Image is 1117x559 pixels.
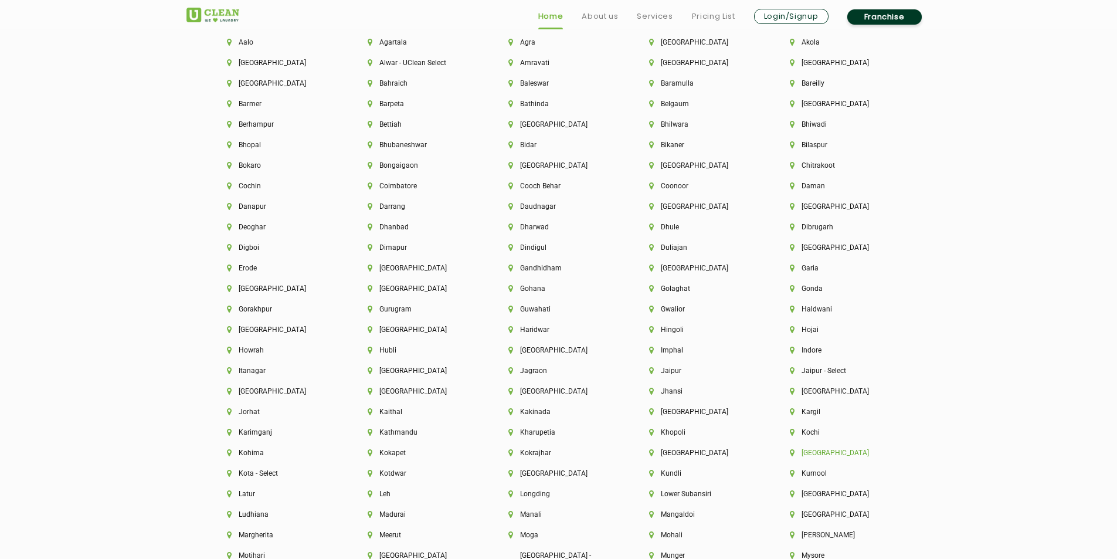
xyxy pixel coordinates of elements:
li: Kotdwar [368,469,468,477]
li: Daudnagar [508,202,609,211]
li: Bathinda [508,100,609,108]
li: [GEOGRAPHIC_DATA] [790,59,891,67]
li: [GEOGRAPHIC_DATA] [790,243,891,252]
li: [GEOGRAPHIC_DATA] [368,367,468,375]
li: Kathmandu [368,428,468,436]
li: Lower Subansiri [649,490,750,498]
li: [GEOGRAPHIC_DATA] [790,490,891,498]
li: Alwar - UClean Select [368,59,468,67]
li: Bhopal [227,141,328,149]
li: Dharwad [508,223,609,231]
li: Ludhiana [227,510,328,519]
li: Khopoli [649,428,750,436]
li: Leh [368,490,468,498]
li: [GEOGRAPHIC_DATA] [649,264,750,272]
li: Itanagar [227,367,328,375]
li: Baleswar [508,79,609,87]
li: Haldwani [790,305,891,313]
li: [GEOGRAPHIC_DATA] [790,449,891,457]
img: UClean Laundry and Dry Cleaning [186,8,239,22]
a: Pricing List [692,9,735,23]
li: [GEOGRAPHIC_DATA] [790,510,891,519]
li: Latur [227,490,328,498]
li: Agartala [368,38,468,46]
li: Bilaspur [790,141,891,149]
li: [GEOGRAPHIC_DATA] [508,161,609,170]
li: Kharupetia [508,428,609,436]
li: Barmer [227,100,328,108]
li: Daman [790,182,891,190]
li: Bahraich [368,79,468,87]
li: Dhule [649,223,750,231]
li: Bareilly [790,79,891,87]
li: Coimbatore [368,182,468,190]
li: [GEOGRAPHIC_DATA] [368,264,468,272]
li: Dhanbad [368,223,468,231]
li: Bhiwadi [790,120,891,128]
li: Danapur [227,202,328,211]
li: Imphal [649,346,750,354]
li: [GEOGRAPHIC_DATA] [508,387,609,395]
li: [GEOGRAPHIC_DATA] [508,469,609,477]
li: Karimganj [227,428,328,436]
a: Home [538,9,563,23]
li: [GEOGRAPHIC_DATA] [649,202,750,211]
li: Kargil [790,408,891,416]
li: Mangaldoi [649,510,750,519]
li: Gonda [790,284,891,293]
li: [GEOGRAPHIC_DATA] [227,59,328,67]
li: Garia [790,264,891,272]
li: [GEOGRAPHIC_DATA] [368,326,468,334]
li: Bettiah [368,120,468,128]
li: [GEOGRAPHIC_DATA] [508,120,609,128]
li: Darrang [368,202,468,211]
li: Madurai [368,510,468,519]
li: Gwalior [649,305,750,313]
li: Jagraon [508,367,609,375]
li: [GEOGRAPHIC_DATA] [649,449,750,457]
li: Bhilwara [649,120,750,128]
li: Belgaum [649,100,750,108]
li: Moga [508,531,609,539]
li: Jaipur [649,367,750,375]
li: Baramulla [649,79,750,87]
li: Amravati [508,59,609,67]
li: Duliajan [649,243,750,252]
a: Services [637,9,673,23]
a: Franchise [847,9,922,25]
li: Gandhidham [508,264,609,272]
li: Hojai [790,326,891,334]
li: Mohali [649,531,750,539]
li: [GEOGRAPHIC_DATA] [790,100,891,108]
li: Gohana [508,284,609,293]
li: Howrah [227,346,328,354]
li: [GEOGRAPHIC_DATA] [649,59,750,67]
li: Agra [508,38,609,46]
li: [GEOGRAPHIC_DATA] [368,387,468,395]
li: Cooch Behar [508,182,609,190]
li: Jorhat [227,408,328,416]
li: [GEOGRAPHIC_DATA] [649,38,750,46]
li: Manali [508,510,609,519]
li: [GEOGRAPHIC_DATA] [368,284,468,293]
li: Dibrugarh [790,223,891,231]
li: Digboi [227,243,328,252]
li: Gurugram [368,305,468,313]
li: Kakinada [508,408,609,416]
a: About us [582,9,618,23]
li: Deoghar [227,223,328,231]
li: Kochi [790,428,891,436]
li: Barpeta [368,100,468,108]
li: Bhubaneshwar [368,141,468,149]
li: Coonoor [649,182,750,190]
li: Haridwar [508,326,609,334]
li: [GEOGRAPHIC_DATA] [508,346,609,354]
li: Kurnool [790,469,891,477]
li: Dimapur [368,243,468,252]
li: [GEOGRAPHIC_DATA] [227,79,328,87]
li: Margherita [227,531,328,539]
li: Bikaner [649,141,750,149]
li: Kundli [649,469,750,477]
li: Jaipur - Select [790,367,891,375]
li: Bongaigaon [368,161,468,170]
